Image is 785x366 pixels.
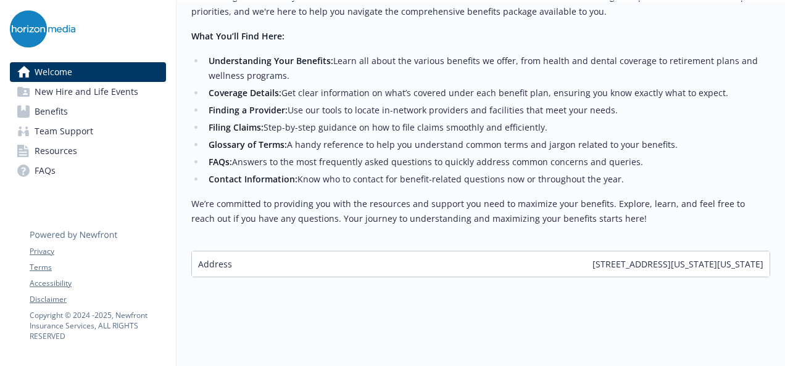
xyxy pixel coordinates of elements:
[35,82,138,102] span: New Hire and Life Events
[209,55,333,67] strong: Understanding Your Benefits:
[30,294,165,305] a: Disclaimer
[30,246,165,257] a: Privacy
[205,137,770,152] li: A handy reference to help you understand common terms and jargon related to your benefits.
[198,258,232,270] span: Address
[209,87,281,99] strong: Coverage Details:
[10,82,166,102] a: New Hire and Life Events
[205,155,770,169] li: Answers to the most frequently asked questions to quickly address common concerns and queries.
[209,139,287,150] strong: Glossary of Terms:
[10,141,166,161] a: Resources
[35,62,72,82] span: Welcome
[191,197,770,226] p: We’re committed to providing you with the resources and support you need to maximize your benefit...
[209,121,264,133] strong: Filing Claims:
[35,121,93,141] span: Team Support
[10,161,166,181] a: FAQs
[209,104,288,116] strong: Finding a Provider:
[30,310,165,341] p: Copyright © 2024 - 2025 , Newfront Insurance Services, ALL RIGHTS RESERVED
[205,54,770,83] li: Learn all about the various benefits we offer, from health and dental coverage to retirement plan...
[209,156,232,168] strong: FAQs:
[35,102,68,121] span: Benefits
[191,30,285,42] strong: What You’ll Find Here:
[205,103,770,118] li: Use our tools to locate in-network providers and facilities that meet your needs.
[209,173,297,185] strong: Contact Information:
[35,141,77,161] span: Resources
[35,161,56,181] span: FAQs
[592,258,763,270] span: [STREET_ADDRESS][US_STATE][US_STATE]
[30,278,165,289] a: Accessibility
[10,102,166,121] a: Benefits
[10,121,166,141] a: Team Support
[205,172,770,187] li: Know who to contact for benefit-related questions now or throughout the year.
[205,86,770,100] li: Get clear information on what’s covered under each benefit plan, ensuring you know exactly what t...
[30,262,165,273] a: Terms
[205,120,770,135] li: Step-by-step guidance on how to file claims smoothly and efficiently.
[10,62,166,82] a: Welcome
